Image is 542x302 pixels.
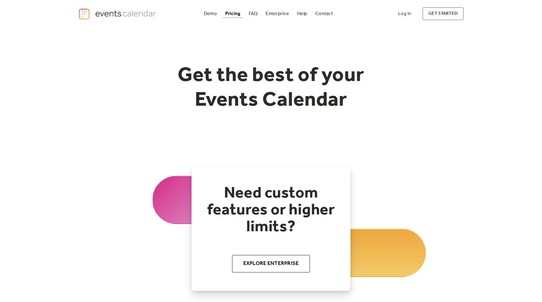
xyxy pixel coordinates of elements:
a: FAQ [246,10,260,18]
div: Demo [204,12,217,15]
a: Demo [201,10,220,18]
div: Contact [315,12,333,15]
a: Explore Enterprise [232,255,310,273]
div: Enterprise [266,12,289,15]
a: get started [422,7,464,20]
div: Pricing [225,12,241,15]
a: Help [295,10,310,18]
a: Enterprise [263,10,291,18]
a: Contact [313,10,335,18]
div: FAQ [249,12,258,15]
a: Pricing [223,10,243,18]
a: Log In [392,7,417,20]
h1: Get the best of your Events Calendar [155,64,387,113]
h2: Need custom features or higher limits? [204,185,338,235]
div: Help [297,12,307,15]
